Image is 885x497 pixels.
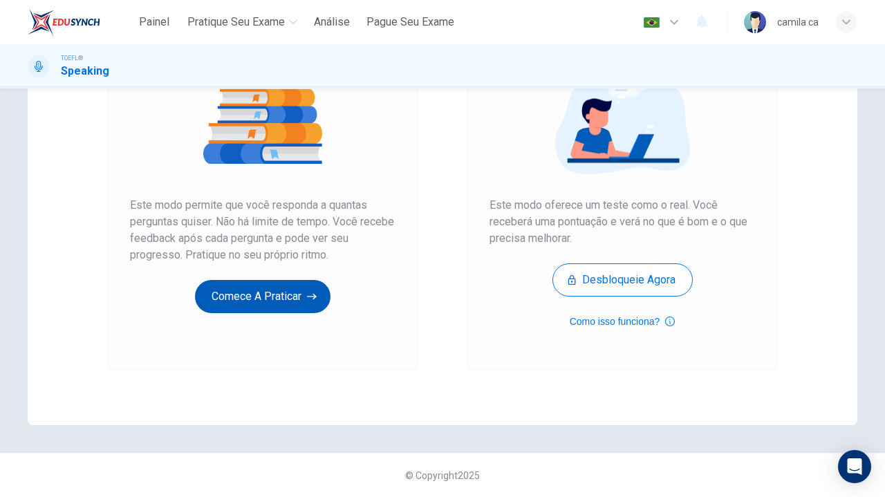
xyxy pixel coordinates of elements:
span: Este modo permite que você responda a quantas perguntas quiser. Não há limite de tempo. Você rece... [130,197,395,263]
button: Análise [308,10,355,35]
span: Este modo oferece um teste como o real. Você receberá uma pontuação e verá no que é bom e o que p... [490,197,755,247]
span: TOEFL® [61,53,83,63]
button: Como isso funciona? [570,313,676,330]
button: Painel [132,10,176,35]
button: Desbloqueie agora [552,263,693,297]
div: Open Intercom Messenger [838,450,871,483]
button: Pague Seu Exame [361,10,460,35]
span: © Copyright 2025 [405,470,480,481]
a: EduSynch logo [28,8,132,36]
img: EduSynch logo [28,8,100,36]
button: Pratique seu exame [182,10,303,35]
span: Análise [314,14,350,30]
h1: Speaking [61,63,109,79]
span: Pratique seu exame [187,14,285,30]
img: Profile picture [744,11,766,33]
img: pt [643,17,660,28]
button: Comece a praticar [195,280,330,313]
div: camila ca [777,14,819,30]
span: Painel [139,14,169,30]
span: Pague Seu Exame [366,14,454,30]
